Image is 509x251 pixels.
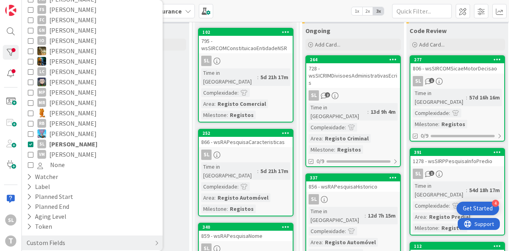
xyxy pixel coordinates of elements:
span: : [227,111,228,119]
div: 337856 - wsRAPesquisaHistorico [306,174,400,192]
button: GN [PERSON_NAME] [28,25,157,35]
div: 3911278 - wsSIRPPesquisaInfoPredio [410,149,504,166]
button: LC [PERSON_NAME] [28,66,157,77]
span: Code Review [410,27,447,35]
span: [PERSON_NAME] [49,128,97,139]
img: JC [37,57,46,66]
span: : [214,99,216,108]
div: 340 [202,224,293,230]
div: 340 [199,224,293,231]
span: [PERSON_NAME] [49,4,97,15]
button: RL [PERSON_NAME] [28,108,157,118]
span: None [50,160,65,170]
div: Custom Fields [26,238,66,248]
div: SL [306,194,400,204]
span: : [322,134,323,143]
span: : [449,109,450,117]
div: FS [37,5,46,14]
div: 277806 - wsSIRCOMSicaeMotorDecisao [410,56,504,74]
span: [PERSON_NAME] [49,139,97,149]
span: [PERSON_NAME] [49,66,97,77]
div: Registo Automóvel [216,193,270,202]
div: Area [309,134,322,143]
span: [PERSON_NAME] [49,35,97,46]
span: Ongoing [305,27,330,35]
span: 2 [325,92,330,97]
div: Time in [GEOGRAPHIC_DATA] [413,89,466,106]
div: Watcher [26,172,59,182]
div: Registos [439,224,467,232]
div: Time in [GEOGRAPHIC_DATA] [201,68,257,86]
span: 0/9 [317,157,324,165]
div: 806 - wsSIRCOMSicaeMotorDecisao [410,63,504,74]
a: 277806 - wsSIRCOMSicaeMotorDecisaoSLTime in [GEOGRAPHIC_DATA]:57d 16h 16mComplexidade:Milestone:R... [410,55,505,142]
span: 0/9 [421,132,428,140]
span: [PERSON_NAME] [49,108,97,118]
div: 277 [414,57,504,62]
div: 859 - wsRAPesquisaNome [199,231,293,241]
a: 3911278 - wsSIRPPesquisaInfoPredioSLTime in [GEOGRAPHIC_DATA]:54d 18h 17mComplexidade:Area:Regist... [410,148,505,235]
span: : [365,211,366,220]
div: SL [306,90,400,101]
img: Visit kanbanzone.com [5,5,16,16]
div: Registo Automóvel [323,238,378,247]
div: 252 [202,130,293,136]
span: : [449,201,450,210]
div: 54d 18h 17m [467,186,502,195]
button: FC [PERSON_NAME] [28,15,157,25]
div: Registo Comercial [216,99,268,108]
div: Planned End [26,202,70,212]
span: : [438,120,439,128]
span: 1x [352,7,362,15]
div: T [5,235,16,247]
span: [PERSON_NAME] [49,97,97,108]
button: MR [PERSON_NAME] [28,97,157,108]
button: VM [PERSON_NAME] [28,149,157,160]
div: 277 [410,56,504,63]
div: Complexidade [413,201,449,210]
span: [PERSON_NAME] [49,118,97,128]
span: : [257,167,258,175]
div: SL [410,76,504,86]
div: SL [410,169,504,179]
a: 264728 - wsSICRIMDivisoesAdministrativasEcrisSLTime in [GEOGRAPHIC_DATA]:13d 9h 4mComplexidade:Ar... [305,55,401,167]
div: IO [37,36,46,45]
div: 795 - wsSIRCOMConstituicaoEntidadeNSR [199,36,293,53]
span: Support [17,1,36,11]
div: SL [201,56,212,66]
span: : [466,186,467,195]
span: Add Card... [315,41,340,48]
div: SL [199,56,293,66]
button: JC [PERSON_NAME] [28,56,157,66]
span: [PERSON_NAME] [49,15,97,25]
a: 252866 - wsRAPesquisaCaracteristicasSLTime in [GEOGRAPHIC_DATA]:5d 21h 17mComplexidade:Area:Regis... [198,129,293,216]
img: RL [37,109,46,117]
div: Open Get Started checklist, remaining modules: 4 [457,202,499,215]
div: MP [37,88,46,97]
div: Milestone [201,111,227,119]
div: Label [26,182,51,192]
img: JC [37,47,46,55]
span: Add Card... [419,41,445,48]
div: 112 [410,243,504,250]
div: LC [37,67,46,76]
div: 264728 - wsSICRIMDivisoesAdministrativasEcris [306,56,400,88]
div: 1278 - wsSIRPPesquisaInfoPredio [410,156,504,166]
span: : [466,93,467,102]
div: Complexidade [201,182,237,191]
button: FS [PERSON_NAME] [28,4,157,15]
div: Time in [GEOGRAPHIC_DATA] [309,207,365,224]
div: Area [201,99,214,108]
div: SL [5,214,16,226]
span: [PERSON_NAME] [49,56,97,66]
span: [PERSON_NAME] [49,25,97,35]
span: : [227,204,228,213]
span: : [257,73,258,82]
div: SL [309,90,319,101]
button: SF [PERSON_NAME] [28,128,157,139]
button: LS [PERSON_NAME] [28,77,157,87]
div: 337 [310,175,400,181]
div: 252866 - wsRAPesquisaCaracteristicas [199,130,293,147]
div: Registos [228,111,256,119]
span: 3x [373,7,384,15]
